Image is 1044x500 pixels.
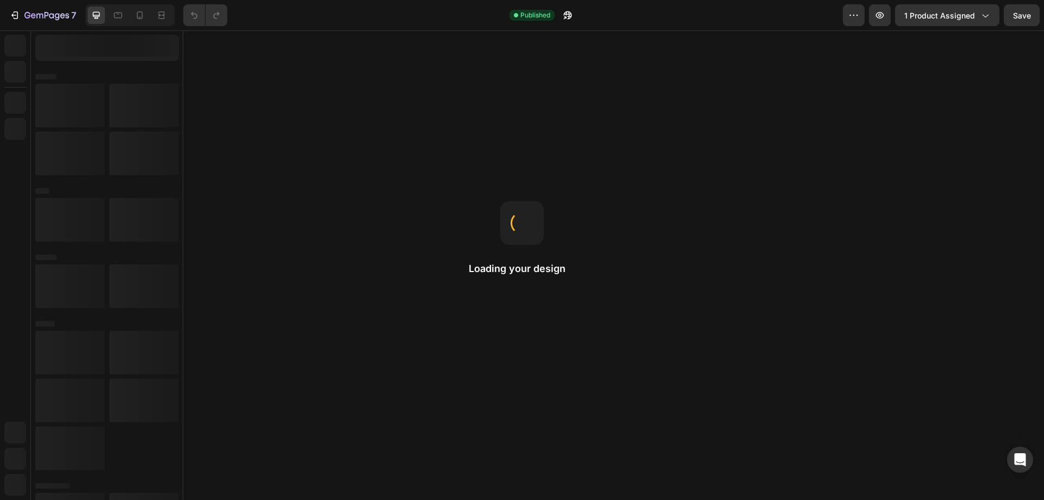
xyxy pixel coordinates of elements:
[895,4,999,26] button: 1 product assigned
[71,9,76,22] p: 7
[520,10,550,20] span: Published
[1007,447,1033,473] div: Open Intercom Messenger
[183,4,227,26] div: Undo/Redo
[904,10,975,21] span: 1 product assigned
[4,4,81,26] button: 7
[1004,4,1040,26] button: Save
[1013,11,1031,20] span: Save
[469,262,575,275] h2: Loading your design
